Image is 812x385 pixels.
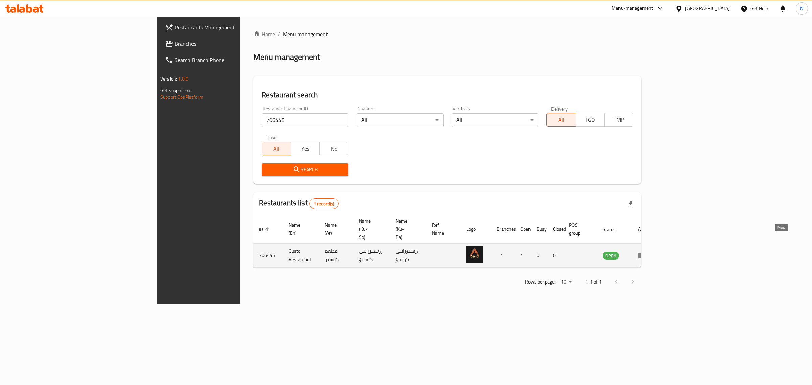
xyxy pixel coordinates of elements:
td: مطعم كوستو [319,244,354,268]
button: No [319,142,348,155]
span: Restaurants Management [175,23,287,31]
a: Search Branch Phone [160,52,293,68]
span: Name (Ku-So) [359,217,382,241]
table: enhanced table [253,215,656,268]
td: 0 [547,244,564,268]
th: Busy [531,215,547,244]
span: N [800,5,803,12]
span: Search [267,165,343,174]
button: TGO [576,113,605,127]
button: All [546,113,576,127]
span: TGO [579,115,602,125]
button: Yes [291,142,320,155]
nav: breadcrumb [253,30,641,38]
div: Export file [623,196,639,212]
button: TMP [604,113,633,127]
span: Yes [294,144,317,154]
p: Rows per page: [525,278,556,286]
label: Upsell [266,135,279,140]
span: Name (Ku-Ba) [396,217,419,241]
div: [GEOGRAPHIC_DATA] [685,5,730,12]
th: Branches [491,215,515,244]
button: All [262,142,291,155]
a: Support.OpsPlatform [160,93,203,101]
span: Name (Ar) [325,221,345,237]
div: All [357,113,444,127]
span: Ref. Name [432,221,453,237]
a: Branches [160,36,293,52]
div: Menu-management [612,4,653,13]
span: 1.0.0 [178,74,188,83]
div: Rows per page: [558,277,574,287]
span: All [265,144,288,154]
th: Action [633,215,656,244]
span: Search Branch Phone [175,56,287,64]
span: 1 record(s) [310,201,338,207]
a: Restaurants Management [160,19,293,36]
div: Total records count [309,198,339,209]
input: Search for restaurant name or ID.. [262,113,348,127]
span: Version: [160,74,177,83]
p: 1-1 of 1 [585,278,602,286]
th: Logo [461,215,491,244]
span: Get support on: [160,86,191,95]
span: POS group [569,221,589,237]
th: Open [515,215,531,244]
td: 1 [491,244,515,268]
th: Closed [547,215,564,244]
td: 1 [515,244,531,268]
td: 0 [531,244,547,268]
h2: Restaurant search [262,90,633,100]
span: Status [603,225,625,233]
span: Name (En) [289,221,311,237]
td: ڕێستۆرانتی گوستۆ [390,244,427,268]
span: All [549,115,573,125]
span: No [322,144,346,154]
td: ڕێستۆرانتی گوستۆ [354,244,390,268]
button: Search [262,163,348,176]
td: Gusto Restaurant [283,244,319,268]
span: Branches [175,40,287,48]
img: Gusto Restaurant [466,246,483,263]
span: Menu management [283,30,328,38]
label: Delivery [551,106,568,111]
div: All [452,113,539,127]
span: OPEN [603,252,619,260]
span: TMP [607,115,631,125]
span: ID [259,225,272,233]
h2: Restaurants list [259,198,338,209]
